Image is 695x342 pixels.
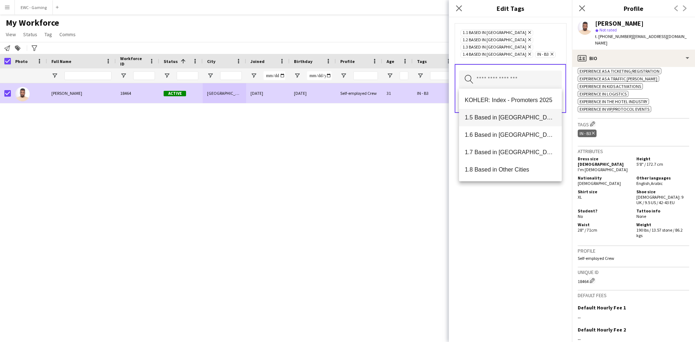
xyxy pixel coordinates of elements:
[340,72,347,79] button: Open Filter Menu
[578,181,621,186] span: [DEMOGRAPHIC_DATA]
[51,59,71,64] span: Full Name
[56,30,79,39] a: Comms
[3,44,12,52] app-action-btn: Notify workforce
[120,72,127,79] button: Open Filter Menu
[164,72,170,79] button: Open Filter Menu
[636,194,683,205] span: [DEMOGRAPHIC_DATA]: 9 UK / 9.5 US / 42-43 EU
[203,83,246,103] div: [GEOGRAPHIC_DATA]
[595,20,644,27] div: [PERSON_NAME]
[59,31,76,38] span: Comms
[578,248,689,254] h3: Profile
[580,84,641,89] span: Experience in Kids Activations
[465,97,556,104] span: KOHLER: Index - Promoters 2025
[578,175,631,181] h5: Nationality
[51,72,58,79] button: Open Filter Menu
[307,71,332,80] input: Birthday Filter Input
[400,71,408,80] input: Age Filter Input
[636,181,651,186] span: English ,
[578,167,628,172] span: I'm [DEMOGRAPHIC_DATA]
[264,71,285,80] input: Joined Filter Input
[578,227,597,233] span: 28" / 71cm
[465,131,556,138] span: 1.6 Based in [GEOGRAPHIC_DATA]
[465,114,556,121] span: 1.5 Based in [GEOGRAPHIC_DATA]
[578,194,582,200] span: XL
[463,37,526,43] span: 1.2 Based in [GEOGRAPHIC_DATA]
[580,76,657,81] span: Experience as a Traffic [PERSON_NAME]
[578,214,583,219] span: No
[430,71,452,80] input: Tags Filter Input
[250,59,265,64] span: Joined
[45,31,52,38] span: Tag
[465,149,556,156] span: 1.7 Based in [GEOGRAPHIC_DATA]
[651,181,663,186] span: Arabic
[578,292,689,299] h3: Default fees
[578,222,631,227] h5: Waist
[537,52,549,58] span: IN - B3
[207,59,215,64] span: City
[578,156,631,167] h5: Dress size [DEMOGRAPHIC_DATA]
[580,106,649,112] span: Experience in VIP/Protocol Events
[353,71,378,80] input: Profile Filter Input
[133,71,155,80] input: Workforce ID Filter Input
[449,4,572,13] h3: Edit Tags
[463,30,526,36] span: 1.1 Based in [GEOGRAPHIC_DATA]
[246,83,290,103] div: [DATE]
[578,304,626,311] h3: Default Hourly Fee 1
[578,277,689,284] div: 18464
[572,4,695,13] h3: Profile
[578,326,626,333] h3: Default Hourly Fee 2
[578,148,689,155] h3: Attributes
[116,83,159,103] div: 18464
[6,17,59,28] span: My Workforce
[636,208,689,214] h5: Tattoo info
[636,161,663,167] span: 5'8" / 172.7 cm
[636,175,689,181] h5: Other languages
[578,189,631,194] h5: Shirt size
[595,34,633,39] span: t. [PHONE_NUMBER]
[3,30,19,39] a: View
[463,45,526,50] span: 1.3 Based in [GEOGRAPHIC_DATA]
[15,0,53,14] button: EWC - Gaming
[15,59,28,64] span: Photo
[387,72,393,79] button: Open Filter Menu
[51,90,82,96] span: [PERSON_NAME]
[417,72,424,79] button: Open Filter Menu
[382,83,413,103] div: 31
[164,59,178,64] span: Status
[636,189,689,194] h5: Shoe size
[20,30,40,39] a: Status
[636,156,689,161] h5: Height
[294,59,312,64] span: Birthday
[578,314,689,321] div: --
[13,44,22,52] app-action-btn: Add to tag
[250,72,257,79] button: Open Filter Menu
[636,227,683,238] span: 190 lbs / 13.57 stone / 86.2 kgs
[207,72,214,79] button: Open Filter Menu
[578,120,689,128] h3: Tags
[164,91,186,96] span: Active
[6,31,16,38] span: View
[578,208,631,214] h5: Student?
[465,166,556,173] span: 1.8 Based in Other Cities
[177,71,198,80] input: Status Filter Input
[595,34,687,46] span: | [EMAIL_ADDRESS][DOMAIN_NAME]
[580,91,627,97] span: Experience in Logistics
[30,44,39,52] app-action-btn: Advanced filters
[340,59,355,64] span: Profile
[463,52,526,58] span: 1.4 Based in [GEOGRAPHIC_DATA]
[294,72,300,79] button: Open Filter Menu
[290,83,336,103] div: [DATE]
[572,50,695,67] div: Bio
[220,71,242,80] input: City Filter Input
[120,56,146,67] span: Workforce ID
[417,59,427,64] span: Tags
[64,71,111,80] input: Full Name Filter Input
[580,68,660,74] span: Experience as a Ticketing/Registration
[336,83,382,103] div: Self-employed Crew
[387,59,394,64] span: Age
[42,30,55,39] a: Tag
[413,83,456,103] div: IN - B3
[580,99,647,104] span: Experience in The Hotel Industry
[578,269,689,275] h3: Unique ID
[23,31,37,38] span: Status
